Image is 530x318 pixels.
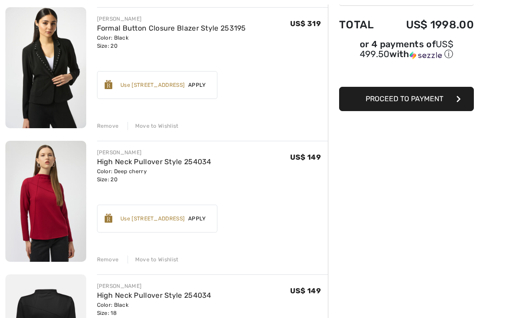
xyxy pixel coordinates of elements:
[97,301,212,317] div: Color: Black Size: 18
[410,51,442,59] img: Sezzle
[339,63,474,84] iframe: PayPal-paypal
[120,81,185,89] div: Use [STREET_ADDRESS]
[105,214,113,223] img: Reward-Logo.svg
[339,40,474,60] div: or 4 payments of with
[339,9,385,40] td: Total
[97,291,212,300] a: High Neck Pullover Style 254034
[366,94,443,103] span: Proceed to Payment
[97,157,212,166] a: High Neck Pullover Style 254034
[97,24,246,32] a: Formal Button Closure Blazer Style 253195
[290,287,321,295] span: US$ 149
[128,255,179,264] div: Move to Wishlist
[339,40,474,63] div: or 4 payments ofUS$ 499.50withSezzle Click to learn more about Sezzle
[385,9,474,40] td: US$ 1998.00
[97,167,212,184] div: Color: Deep cherry Size: 20
[97,148,212,157] div: [PERSON_NAME]
[97,282,212,290] div: [PERSON_NAME]
[5,141,86,262] img: High Neck Pullover Style 254034
[128,122,179,130] div: Move to Wishlist
[97,255,119,264] div: Remove
[290,153,321,161] span: US$ 149
[185,215,210,223] span: Apply
[120,215,185,223] div: Use [STREET_ADDRESS]
[97,122,119,130] div: Remove
[5,7,86,128] img: Formal Button Closure Blazer Style 253195
[185,81,210,89] span: Apply
[97,15,246,23] div: [PERSON_NAME]
[339,87,474,111] button: Proceed to Payment
[97,34,246,50] div: Color: Black Size: 20
[290,19,321,28] span: US$ 319
[105,80,113,89] img: Reward-Logo.svg
[360,39,453,59] span: US$ 499.50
